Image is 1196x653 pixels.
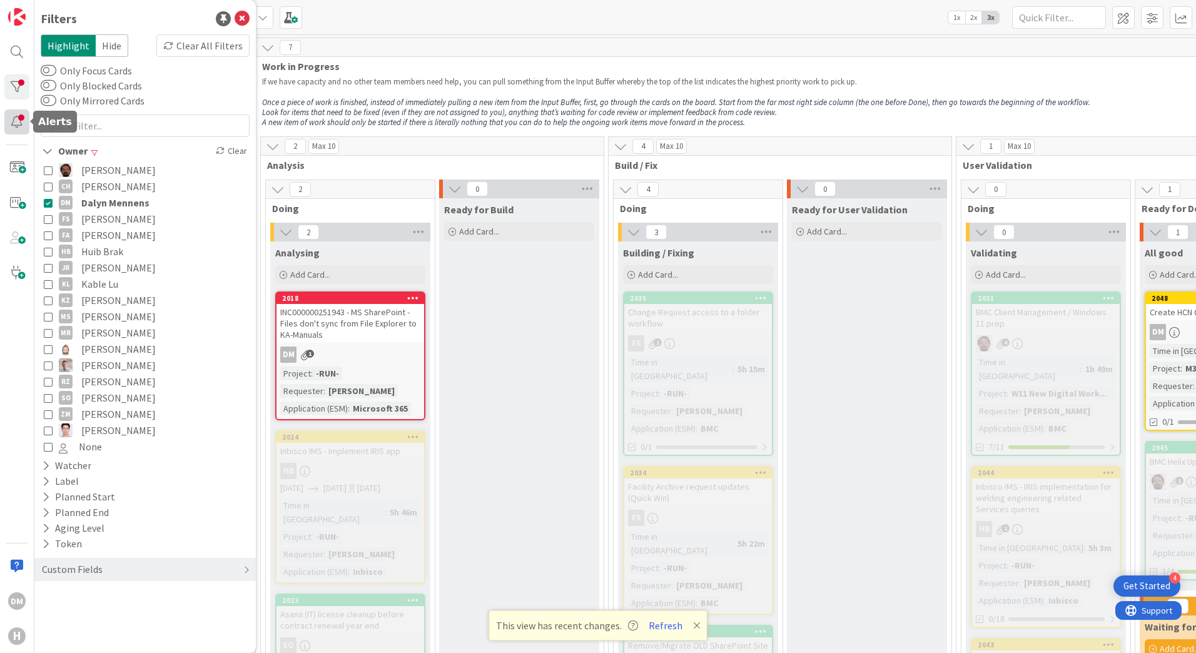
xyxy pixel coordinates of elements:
a: 2018INC000000251943 - MS SharePoint - Files don't sync from File Explorer to KA-ManualsDMProject:... [275,291,425,420]
div: 2031 [972,293,1120,304]
button: KL Kable Lu [44,276,246,292]
div: INC000000251943 - MS SharePoint - Files don't sync from File Explorer to KA-Manuals [276,304,424,343]
div: Clear All Filters [156,34,250,57]
div: 2034 [630,468,772,477]
span: 0/1 [641,440,652,453]
div: Application (ESM) [628,422,696,435]
div: Application (ESM) [628,596,696,610]
div: FS [624,335,772,352]
div: BMC [697,596,721,610]
div: FS [59,212,73,226]
span: Hide [96,34,128,57]
a: 2035Change Request access to a folder workflowFSTime in [GEOGRAPHIC_DATA]:5h 15mProject:-RUN-Requ... [623,291,773,456]
span: 1 [1001,524,1010,532]
span: : [1043,422,1045,435]
div: Inbisco IMS - IRIS implementation for welding engineering related Services queries [972,478,1120,517]
div: FS [624,510,772,526]
button: FS [PERSON_NAME] [44,211,246,227]
div: Project [976,387,1006,400]
button: Only Focus Cards [41,64,56,77]
button: AC [PERSON_NAME] [44,162,246,178]
div: Requester [976,576,1019,590]
span: Build / Fix [615,159,936,171]
div: Clear [213,143,250,159]
div: Project [628,387,659,400]
span: Add Card... [986,269,1026,280]
label: Only Mirrored Cards [41,93,144,108]
span: : [323,547,325,561]
div: 2044Inbisco IMS - IRIS implementation for welding engineering related Services queries [972,467,1120,517]
label: Only Focus Cards [41,63,132,78]
div: Requester [280,384,323,398]
div: KL [59,277,73,291]
div: Max 10 [1008,143,1031,149]
span: None [79,438,102,455]
div: [PERSON_NAME] [325,384,398,398]
input: Quick Filter... [41,114,250,137]
span: [PERSON_NAME] [81,325,156,341]
div: FS [628,335,644,352]
div: HB [59,245,73,258]
span: Kable Lu [81,276,118,292]
a: 2034Facility Archive request updates (Quick Win)FSTime in [GEOGRAPHIC_DATA]:5h 22mProject:-RUN-Re... [623,466,773,615]
img: Visit kanbanzone.com [8,8,26,26]
div: Project [280,530,311,544]
div: CH [59,180,73,193]
div: Token [41,536,83,552]
div: HB [276,463,424,479]
div: [PERSON_NAME] [673,579,746,592]
span: : [1193,379,1195,393]
div: BMC [697,422,721,435]
span: 0/18 [988,612,1005,625]
div: -RUN- [661,387,690,400]
span: [PERSON_NAME] [81,357,156,373]
span: 4 [632,139,654,154]
span: [PERSON_NAME] [81,178,156,195]
div: HB [280,463,296,479]
div: KZ [59,293,73,307]
span: [PERSON_NAME] [81,292,156,308]
div: Project [1150,362,1180,375]
span: 0 [814,181,836,196]
span: : [732,537,734,550]
button: SO [PERSON_NAME] [44,390,246,406]
div: [PERSON_NAME] [1021,404,1093,418]
button: ZM [PERSON_NAME] [44,406,246,422]
div: -RUN- [313,367,342,380]
div: 2031BMC Client Management / Windows 11 prep [972,293,1120,332]
span: : [659,561,661,575]
span: 7/11 [988,440,1005,453]
div: Application (ESM) [976,594,1043,607]
a: 2031BMC Client Management / Windows 11 prepACTime in [GEOGRAPHIC_DATA]:1h 49mProject:W11 New Digi... [971,291,1121,456]
div: Time in [GEOGRAPHIC_DATA] [280,499,385,526]
span: [PERSON_NAME] [81,260,156,276]
span: 1x [948,11,965,24]
div: Planned End [41,505,110,520]
div: 2024 [276,432,424,443]
div: HB [976,521,992,537]
div: 2043 [972,639,1120,650]
div: Max 10 [312,143,335,149]
span: Support [26,2,57,17]
span: : [1193,529,1195,542]
div: Asana (IT) license cleanup before contract renewal year end [276,606,424,634]
div: 5h 15m [734,362,768,376]
div: 2024 [282,433,424,442]
div: Requester [976,404,1019,418]
span: 0 [993,225,1015,240]
span: Add Card... [290,269,330,280]
div: Watcher [41,458,93,473]
span: : [1180,511,1182,525]
div: MS [59,310,73,323]
div: Application (ESM) [976,422,1043,435]
span: Building / Fixing [623,246,694,259]
span: 1 [980,139,1001,154]
div: Project [628,561,659,575]
span: : [1180,362,1182,375]
button: Refresh [644,617,687,634]
span: : [732,362,734,376]
div: SO [59,391,73,405]
div: H [8,627,26,645]
span: : [671,579,673,592]
div: AC [972,335,1120,352]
